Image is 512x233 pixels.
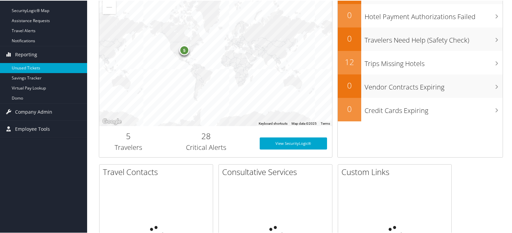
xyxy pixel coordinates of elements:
h2: 0 [338,32,361,44]
div: 5 [179,45,189,55]
h3: Credit Cards Expiring [365,102,503,115]
h2: Travel Contacts [103,166,213,177]
a: Open this area in Google Maps (opens a new window) [101,117,123,125]
h3: Hotel Payment Authorizations Failed [365,8,503,21]
a: Terms (opens in new tab) [321,121,330,125]
span: Employee Tools [15,120,50,137]
h3: Vendor Contracts Expiring [365,78,503,91]
h2: Consultative Services [222,166,332,177]
a: 12Trips Missing Hotels [338,50,503,74]
h2: 0 [338,79,361,91]
h2: 5 [104,130,152,141]
h3: Trips Missing Hotels [365,55,503,68]
h2: 12 [338,56,361,67]
a: View SecurityLogic® [260,137,327,149]
h2: 28 [163,130,250,141]
img: Google [101,117,123,125]
a: 0Hotel Payment Authorizations Failed [338,3,503,27]
h3: Travelers Need Help (Safety Check) [365,32,503,44]
h2: 0 [338,9,361,20]
span: Reporting [15,46,37,62]
a: 0Credit Cards Expiring [338,97,503,121]
h2: Custom Links [341,166,451,177]
h2: 0 [338,103,361,114]
span: Company Admin [15,103,52,120]
button: Keyboard shortcuts [259,121,287,125]
a: 0Vendor Contracts Expiring [338,74,503,97]
span: Map data ©2025 [292,121,317,125]
h3: Travelers [104,142,152,152]
a: 0Travelers Need Help (Safety Check) [338,27,503,50]
h3: Critical Alerts [163,142,250,152]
